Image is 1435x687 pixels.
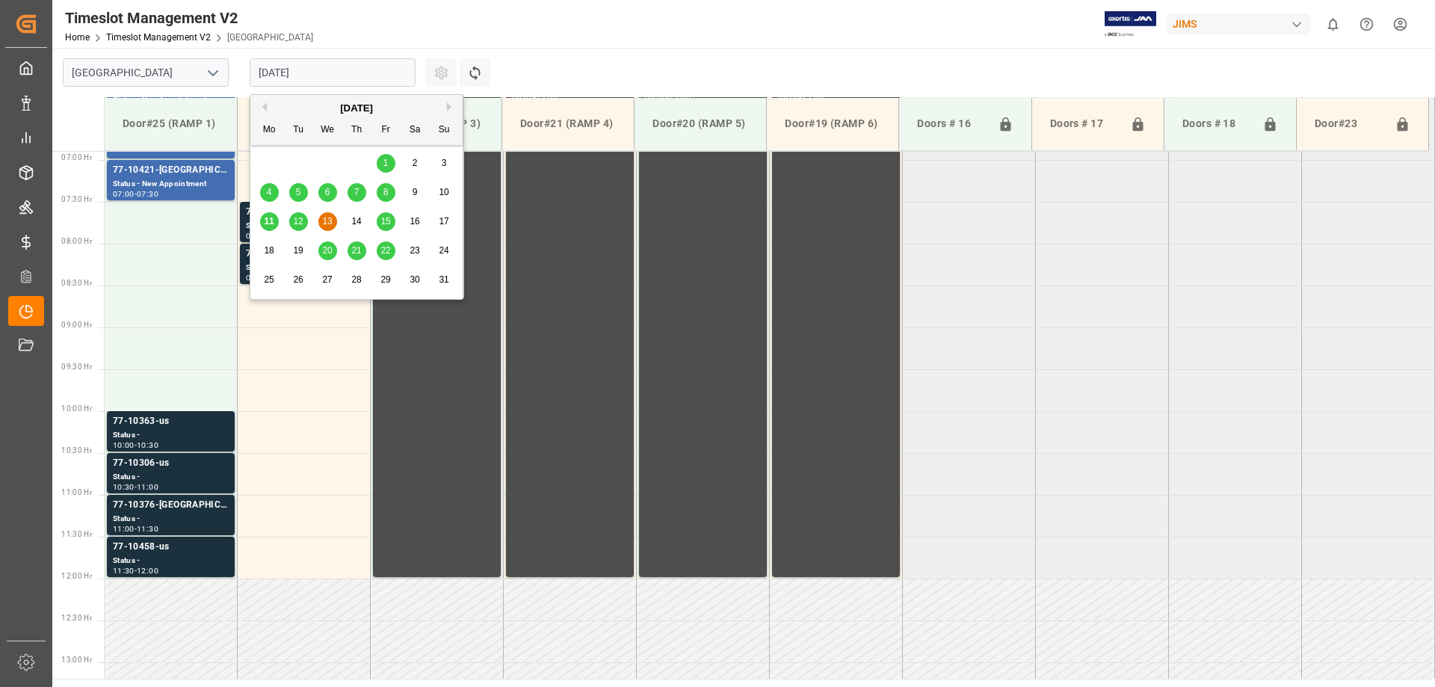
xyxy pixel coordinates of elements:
div: Choose Thursday, August 21st, 2025 [348,241,366,260]
span: 10 [439,187,448,197]
div: Doors # 18 [1176,110,1256,138]
button: Previous Month [258,102,267,111]
span: 31 [439,274,448,285]
span: 16 [410,216,419,227]
button: open menu [201,61,223,84]
span: 24 [439,245,448,256]
img: Exertis%20JAM%20-%20Email%20Logo.jpg_1722504956.jpg [1105,11,1156,37]
span: 23 [410,245,419,256]
div: Choose Tuesday, August 26th, 2025 [289,271,308,289]
div: Su [435,121,454,140]
button: JIMS [1167,10,1316,38]
span: 18 [264,245,274,256]
span: 07:00 Hr [61,153,92,161]
span: 09:00 Hr [61,321,92,329]
span: 15 [380,216,390,227]
button: show 0 new notifications [1316,7,1350,41]
input: Type to search/select [63,58,229,87]
div: Choose Monday, August 11th, 2025 [260,212,279,231]
div: Choose Tuesday, August 5th, 2025 [289,183,308,202]
div: 11:00 [137,484,158,490]
span: 28 [351,274,361,285]
div: 07:30 [137,191,158,197]
div: Choose Monday, August 4th, 2025 [260,183,279,202]
span: 14 [351,216,361,227]
div: Choose Saturday, August 16th, 2025 [406,212,425,231]
div: Choose Sunday, August 31st, 2025 [435,271,454,289]
div: Door#20 (RAMP 5) [646,110,754,138]
span: 07:30 Hr [61,195,92,203]
div: month 2025-08 [255,149,459,295]
span: 11 [264,216,274,227]
div: Choose Wednesday, August 20th, 2025 [318,241,337,260]
span: 22 [380,245,390,256]
span: 09:30 Hr [61,363,92,371]
div: - [135,442,137,449]
div: Choose Friday, August 22nd, 2025 [377,241,395,260]
div: 07:00 [113,191,135,197]
div: Choose Tuesday, August 12th, 2025 [289,212,308,231]
div: Choose Saturday, August 30th, 2025 [406,271,425,289]
div: 10:30 [137,442,158,449]
div: 11:00 [113,526,135,532]
span: 10:30 Hr [61,446,92,455]
div: 10:00 [113,442,135,449]
div: Choose Friday, August 1st, 2025 [377,154,395,173]
div: Choose Wednesday, August 13th, 2025 [318,212,337,231]
div: Choose Wednesday, August 27th, 2025 [318,271,337,289]
div: Th [348,121,366,140]
div: Status - [246,220,362,232]
div: Status - [113,471,229,484]
span: 13:00 Hr [61,656,92,664]
span: 26 [293,274,303,285]
div: Choose Sunday, August 17th, 2025 [435,212,454,231]
div: Timeslot Management V2 [65,7,313,29]
div: 77-10458-us [113,540,229,555]
div: Choose Saturday, August 9th, 2025 [406,183,425,202]
div: 12:00 [137,567,158,574]
div: Choose Friday, August 8th, 2025 [377,183,395,202]
div: 77-10252-[GEOGRAPHIC_DATA] [246,247,362,262]
span: 1 [383,158,389,168]
div: Status - [113,429,229,442]
span: 11:00 Hr [61,488,92,496]
span: 30 [410,274,419,285]
span: 12:00 Hr [61,572,92,580]
span: 29 [380,274,390,285]
div: Choose Monday, August 25th, 2025 [260,271,279,289]
div: Door#25 (RAMP 1) [117,110,225,138]
div: JIMS [1167,13,1310,35]
div: Status - [246,262,362,274]
div: Choose Thursday, August 28th, 2025 [348,271,366,289]
div: Choose Saturday, August 2nd, 2025 [406,154,425,173]
div: Choose Friday, August 15th, 2025 [377,212,395,231]
div: We [318,121,337,140]
span: 10:00 Hr [61,404,92,413]
div: Tu [289,121,308,140]
div: 08:00 [246,274,268,281]
button: Next Month [447,102,456,111]
div: Choose Wednesday, August 6th, 2025 [318,183,337,202]
span: 13 [322,216,332,227]
span: 7 [354,187,359,197]
span: 17 [439,216,448,227]
span: 5 [296,187,301,197]
div: Choose Sunday, August 24th, 2025 [435,241,454,260]
div: Door#19 (RAMP 6) [779,110,886,138]
div: Choose Friday, August 29th, 2025 [377,271,395,289]
input: DD.MM.YYYY [250,58,416,87]
div: Choose Saturday, August 23rd, 2025 [406,241,425,260]
span: 9 [413,187,418,197]
span: 8 [383,187,389,197]
a: Home [65,32,90,43]
div: - [135,567,137,574]
div: [DATE] [250,101,463,116]
div: 77-10306-us [113,456,229,471]
div: Doors # 16 [911,110,991,138]
span: 08:30 Hr [61,279,92,287]
div: 10:30 [113,484,135,490]
span: 6 [325,187,330,197]
span: 11:30 Hr [61,530,92,538]
button: Help Center [1350,7,1383,41]
div: Choose Thursday, August 14th, 2025 [348,212,366,231]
